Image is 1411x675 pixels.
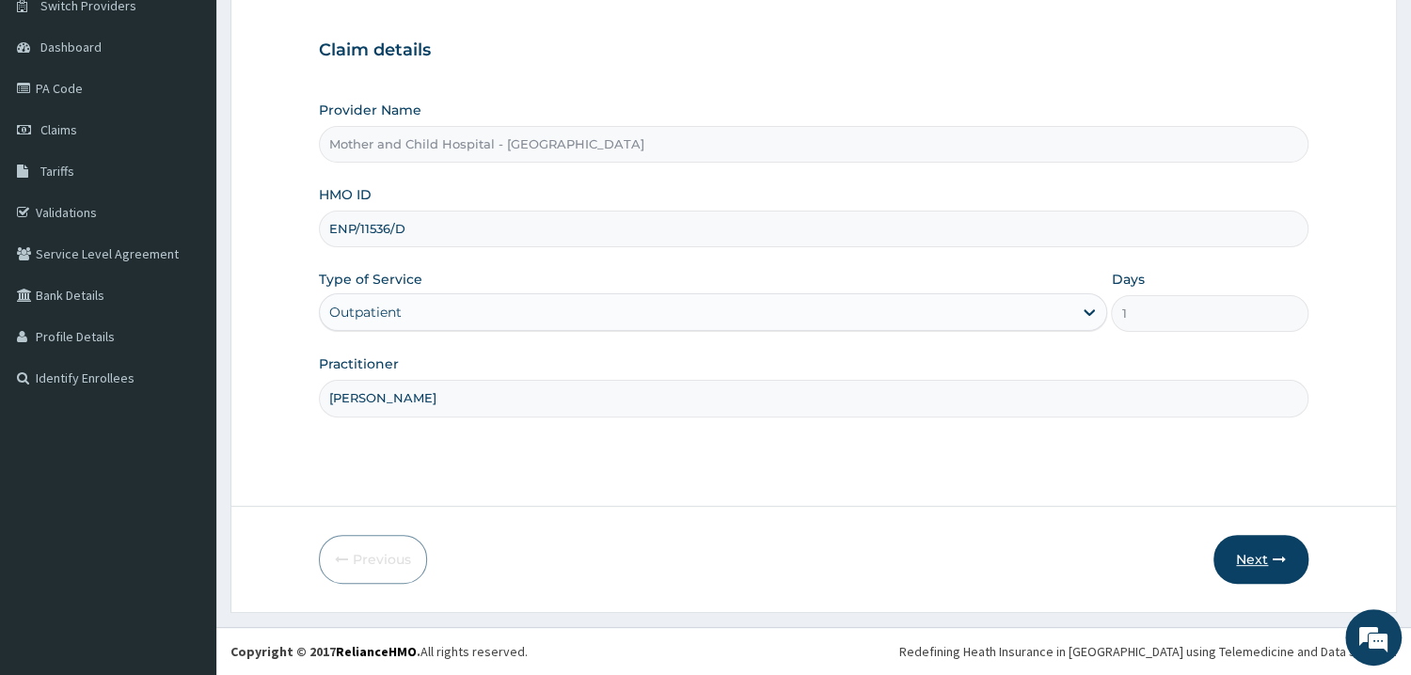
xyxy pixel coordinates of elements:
[319,211,1308,247] input: Enter HMO ID
[336,643,417,660] a: RelianceHMO
[109,212,260,401] span: We're online!
[319,354,399,373] label: Practitioner
[319,185,372,204] label: HMO ID
[40,39,102,55] span: Dashboard
[319,380,1308,416] input: Enter Name
[309,9,354,55] div: Minimize live chat window
[40,121,77,138] span: Claims
[319,270,422,289] label: Type of Service
[319,40,1308,61] h3: Claim details
[230,643,420,660] strong: Copyright © 2017 .
[40,163,74,180] span: Tariffs
[98,105,316,130] div: Chat with us now
[319,101,421,119] label: Provider Name
[329,303,402,322] div: Outpatient
[899,642,1397,661] div: Redefining Heath Insurance in [GEOGRAPHIC_DATA] using Telemedicine and Data Science!
[216,627,1411,675] footer: All rights reserved.
[9,463,358,529] textarea: Type your message and hit 'Enter'
[319,535,427,584] button: Previous
[1213,535,1308,584] button: Next
[1111,270,1144,289] label: Days
[35,94,76,141] img: d_794563401_company_1708531726252_794563401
